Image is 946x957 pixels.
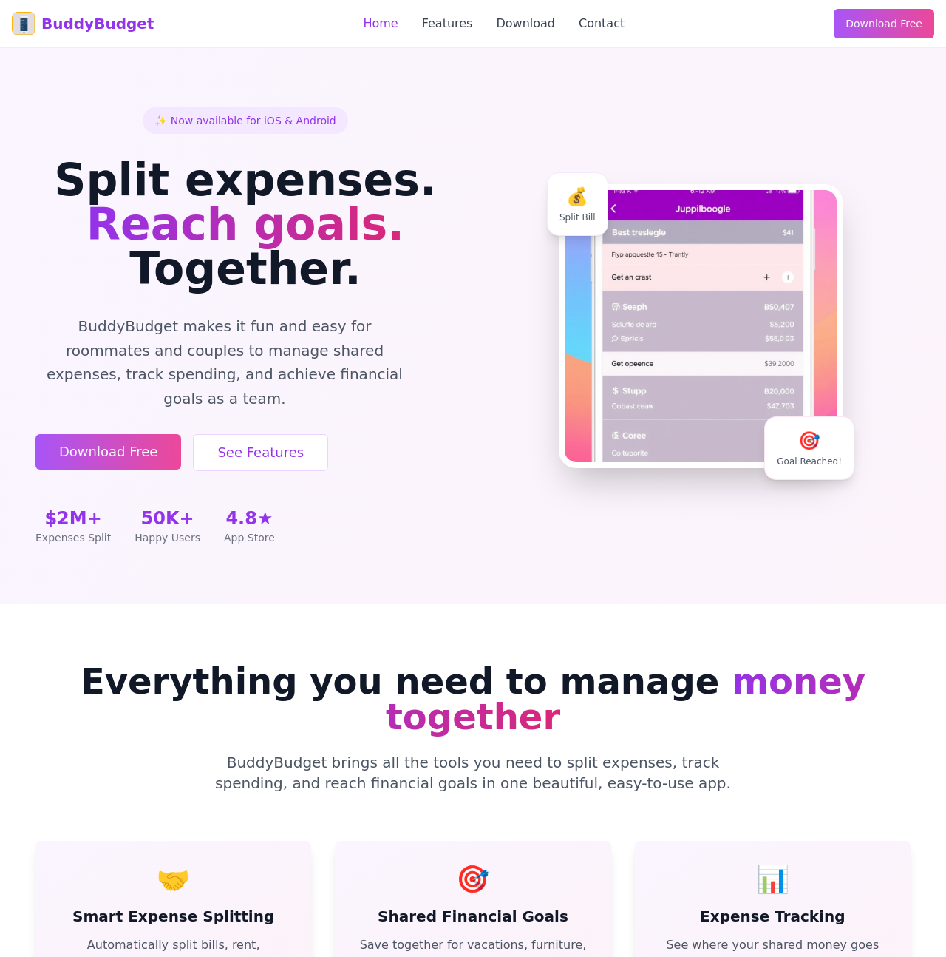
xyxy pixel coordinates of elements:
span: money together [386,660,865,737]
div: Goal Reached! [777,456,842,467]
div: Expenses Split [35,530,111,545]
span: BuddyBudget [41,13,154,34]
div: 📊 [659,865,887,894]
div: Split Bill [559,196,596,208]
div: App Store [224,530,275,545]
div: 50K+ [135,507,200,530]
div: 🤝 [59,865,287,894]
a: See Features [193,434,328,471]
img: BuddyBudget app interface showing expense splitting [559,184,843,468]
span: Reach goals. [86,198,404,250]
a: BuddyBudget [12,12,154,35]
div: 💰 [559,169,596,193]
h3: Shared Financial Goals [358,906,587,927]
p: BuddyBudget makes it fun and easy for roommates and couples to manage shared expenses, track spen... [35,314,414,410]
a: Download Free [35,434,181,470]
h3: Smart Expense Splitting [59,906,287,927]
div: 🎯 [777,429,842,453]
div: $2M+ [35,507,111,530]
h2: Everything you need to manage [35,663,911,734]
h1: Split expenses. Together. [35,158,455,291]
a: Download [496,15,555,33]
div: 4.8★ [224,507,275,530]
p: BuddyBudget brings all the tools you need to split expenses, track spending, and reach financial ... [189,752,757,794]
div: Happy Users [135,530,200,545]
img: BuddyBudget Logo [12,12,35,35]
a: Download Free [834,9,934,38]
a: Home [363,15,398,33]
a: Features [422,15,473,33]
div: 🎯 [358,865,587,894]
a: Contact [579,15,625,33]
div: ✨ Now available for iOS & Android [143,107,347,134]
h3: Expense Tracking [659,906,887,927]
